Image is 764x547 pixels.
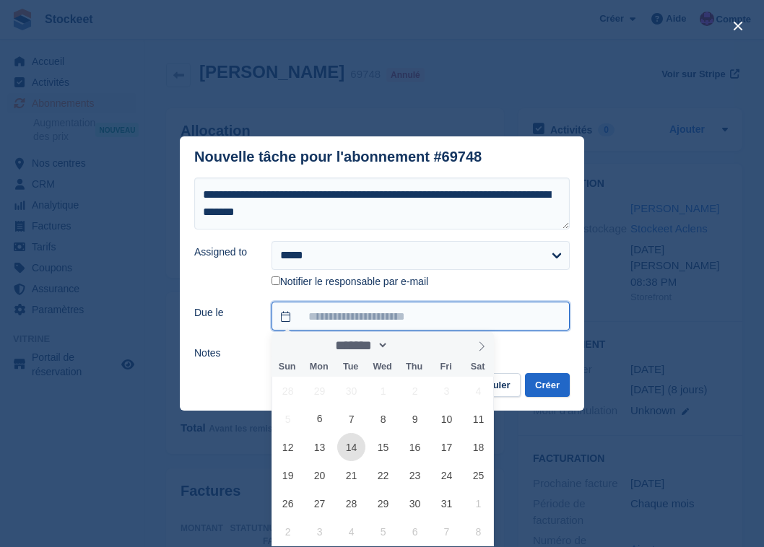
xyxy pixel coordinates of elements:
[305,377,334,405] span: September 29, 2025
[305,517,334,546] span: November 3, 2025
[369,461,397,489] span: October 22, 2025
[525,373,570,397] button: Créer
[401,461,429,489] span: October 23, 2025
[305,461,334,489] span: October 20, 2025
[337,377,365,405] span: September 30, 2025
[194,305,254,320] label: Due le
[274,433,302,461] span: October 12, 2025
[464,405,492,433] span: October 11, 2025
[194,149,482,165] div: Nouvelle tâche pour l'abonnement #69748
[272,276,428,289] label: Notifier le responsable par e-mail
[433,377,461,405] span: October 3, 2025
[305,489,334,517] span: October 27, 2025
[462,362,494,372] span: Sat
[464,461,492,489] span: October 25, 2025
[433,433,461,461] span: October 17, 2025
[401,377,429,405] span: October 2, 2025
[433,489,461,517] span: October 31, 2025
[194,346,254,361] label: Notes
[369,433,397,461] span: October 15, 2025
[464,489,492,517] span: November 1, 2025
[274,461,302,489] span: October 19, 2025
[401,489,429,517] span: October 30, 2025
[726,14,750,38] button: close
[401,433,429,461] span: October 16, 2025
[433,405,461,433] span: October 10, 2025
[337,433,365,461] span: October 14, 2025
[464,517,492,546] span: November 8, 2025
[401,517,429,546] span: November 6, 2025
[433,517,461,546] span: November 7, 2025
[305,433,334,461] span: October 13, 2025
[337,489,365,517] span: October 28, 2025
[464,433,492,461] span: October 18, 2025
[388,338,434,353] input: Year
[369,517,397,546] span: November 5, 2025
[274,517,302,546] span: November 2, 2025
[369,405,397,433] span: October 8, 2025
[274,489,302,517] span: October 26, 2025
[401,405,429,433] span: October 9, 2025
[464,377,492,405] span: October 4, 2025
[194,245,254,260] label: Assigned to
[430,362,462,372] span: Fri
[369,377,397,405] span: October 1, 2025
[369,489,397,517] span: October 29, 2025
[331,338,389,353] select: Month
[303,362,335,372] span: Mon
[433,461,461,489] span: October 24, 2025
[337,517,365,546] span: November 4, 2025
[337,405,365,433] span: October 7, 2025
[272,362,303,372] span: Sun
[274,405,302,433] span: October 5, 2025
[335,362,367,372] span: Tue
[399,362,430,372] span: Thu
[274,377,302,405] span: September 28, 2025
[305,405,334,433] span: October 6, 2025
[367,362,399,372] span: Wed
[337,461,365,489] span: October 21, 2025
[272,276,280,285] input: Notifier le responsable par e-mail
